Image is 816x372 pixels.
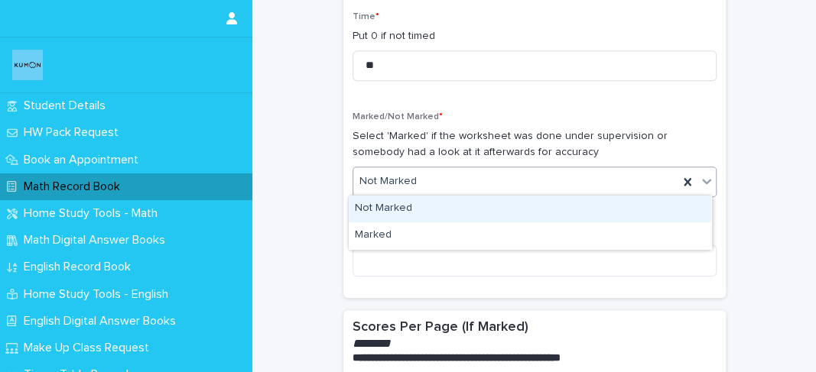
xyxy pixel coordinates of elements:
div: Not Marked [349,196,711,222]
span: Not Marked [359,173,417,189]
p: Make Up Class Request [18,341,161,355]
div: Marked [349,222,711,249]
p: Home Study Tools - English [18,287,180,302]
span: Marked/Not Marked [353,112,443,121]
p: HW Pack Request [18,125,131,140]
p: Student Details [18,99,118,113]
p: English Digital Answer Books [18,314,188,328]
p: Math Digital Answer Books [18,233,177,247]
h2: Scores Per Page (If Marked) [353,319,528,336]
p: English Record Book [18,260,143,274]
img: o6XkwfS7S2qhyeB9lxyF [12,50,43,80]
p: Book an Appointment [18,153,151,167]
p: Home Study Tools - Math [18,206,170,221]
p: Select 'Marked' if the worksheet was done under supervision or somebody had a look at it afterwar... [353,128,717,160]
p: Put 0 if not timed [353,28,717,44]
span: Time [353,12,379,21]
p: Math Record Book [18,180,132,194]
